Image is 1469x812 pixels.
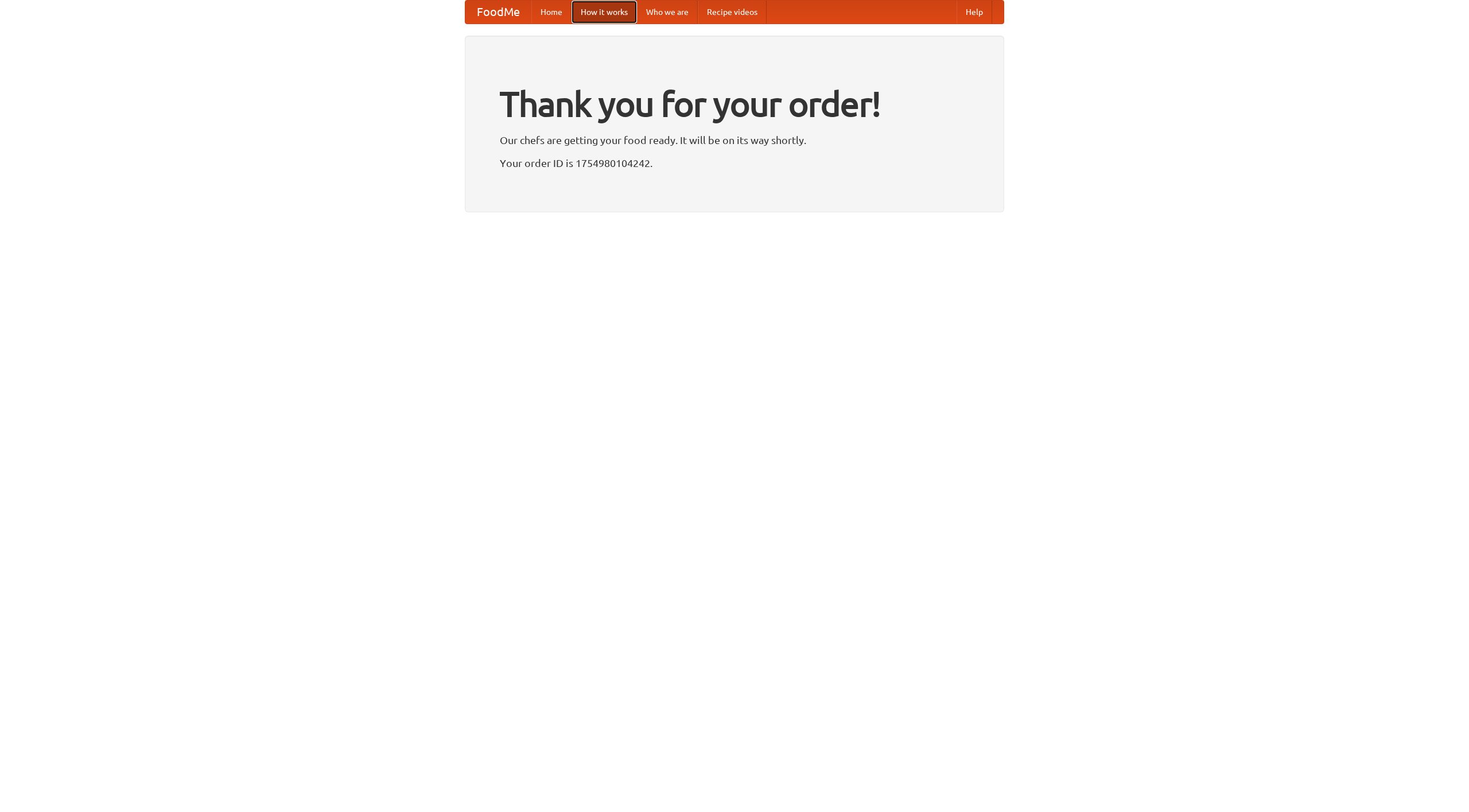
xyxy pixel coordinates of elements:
[698,1,767,24] a: Recipe videos
[500,76,969,131] h1: Thank you for your order!
[957,1,992,24] a: Help
[637,1,698,24] a: Who we are
[500,154,969,172] p: Your order ID is 1754980104242.
[531,1,572,24] a: Home
[465,1,531,24] a: FoodMe
[572,1,637,24] a: How it works
[500,131,969,149] p: Our chefs are getting your food ready. It will be on its way shortly.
